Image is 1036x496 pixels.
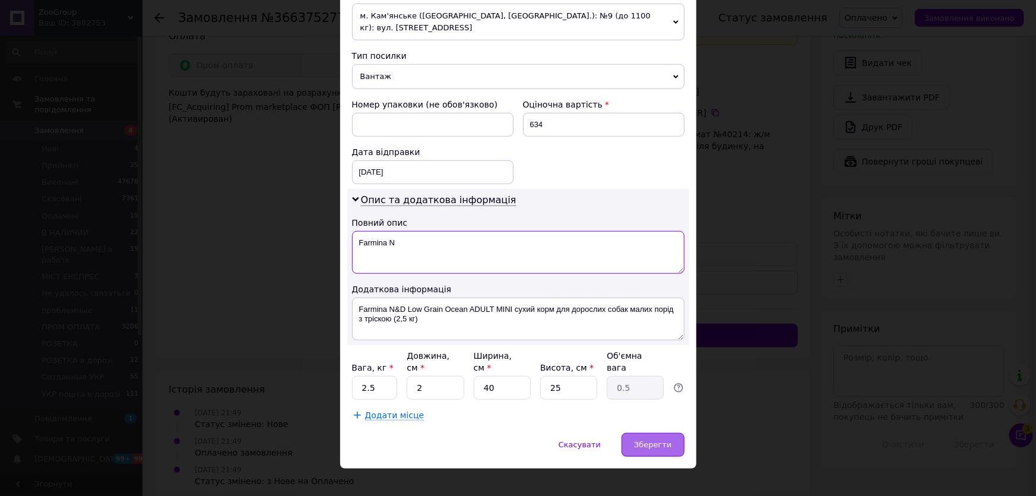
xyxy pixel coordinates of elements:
textarea: Farmina N&D Low Grain Ocean ADULT MINI сухий корм для дорослих собак малих порід з тріскою (2,5 кг) [352,298,685,340]
div: Оціночна вартість [523,99,685,110]
label: Висота, см [540,363,594,372]
label: Довжина, см [407,351,449,372]
span: Зберегти [634,440,671,449]
span: Тип посилки [352,51,407,61]
span: м. Кам'янське ([GEOGRAPHIC_DATA], [GEOGRAPHIC_DATA].): №9 (до 1100 кг): вул. [STREET_ADDRESS] [352,4,685,40]
div: Об'ємна вага [607,350,664,374]
div: Дата відправки [352,146,514,158]
span: Додати місце [365,410,424,421]
label: Ширина, см [474,351,512,372]
div: Повний опис [352,217,685,229]
label: Вага, кг [352,363,394,372]
span: Скасувати [559,440,601,449]
div: Додаткова інформація [352,283,685,295]
div: Номер упаковки (не обов'язково) [352,99,514,110]
span: Вантаж [352,64,685,89]
span: Опис та додаткова інформація [361,194,517,206]
textarea: Farmina N [352,231,685,274]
